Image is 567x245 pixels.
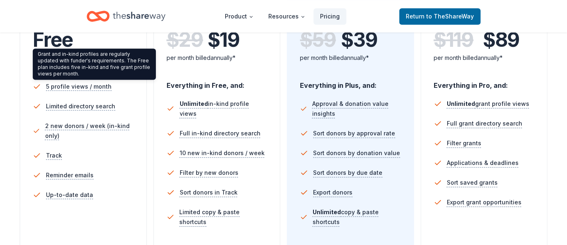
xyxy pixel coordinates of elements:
span: to TheShareWay [426,13,474,20]
span: Full in-kind directory search [180,128,261,138]
span: Sort donors by approval rate [313,128,395,138]
span: 10 new in-kind donors / week [180,148,265,158]
span: Free [33,27,73,52]
span: $ 89 [483,28,519,51]
span: Sort donors by due date [313,168,382,178]
span: Unlimited [313,208,341,215]
span: Return [406,11,474,21]
span: Unlimited [179,100,208,107]
span: 5 profile views / month [46,82,112,92]
span: Filter grants [447,138,481,148]
span: Unlimited [447,100,475,107]
a: Home [87,7,165,26]
span: Sort saved grants [447,178,498,188]
span: Full grant directory search [447,119,522,128]
div: Everything in Pro, and: [434,73,535,91]
span: in-kind profile views [179,100,249,117]
div: Grant and in-kind profiles are regularly updated with funder's requirements. The Free plan includ... [33,48,156,80]
a: Pricing [313,8,346,25]
div: Everything in Free, and: [167,73,267,91]
span: grant profile views [447,100,529,107]
span: Applications & deadlines [447,158,519,168]
span: Reminder emails [46,170,94,180]
nav: Main [218,7,346,26]
span: 2 new donors / week (in-kind only) [45,121,134,141]
a: Returnto TheShareWay [399,8,480,25]
button: Product [218,8,260,25]
span: Sort donors by donation value [313,148,400,158]
span: Limited copy & paste shortcuts [179,207,267,227]
span: copy & paste shortcuts [313,208,379,225]
span: $ 19 [208,28,240,51]
div: per month billed annually* [434,53,535,63]
span: Export donors [313,188,352,197]
button: Resources [262,8,312,25]
span: Sort donors in Track [180,188,238,197]
span: Filter by new donors [180,168,238,178]
span: Limited directory search [46,101,115,111]
span: $ 39 [341,28,377,51]
span: Approval & donation value insights [312,99,401,119]
div: per month billed annually* [167,53,267,63]
span: Export grant opportunities [447,197,521,207]
div: per month billed annually* [300,53,401,63]
span: Up-to-date data [46,190,93,200]
span: Track [46,151,62,160]
div: Everything in Plus, and: [300,73,401,91]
